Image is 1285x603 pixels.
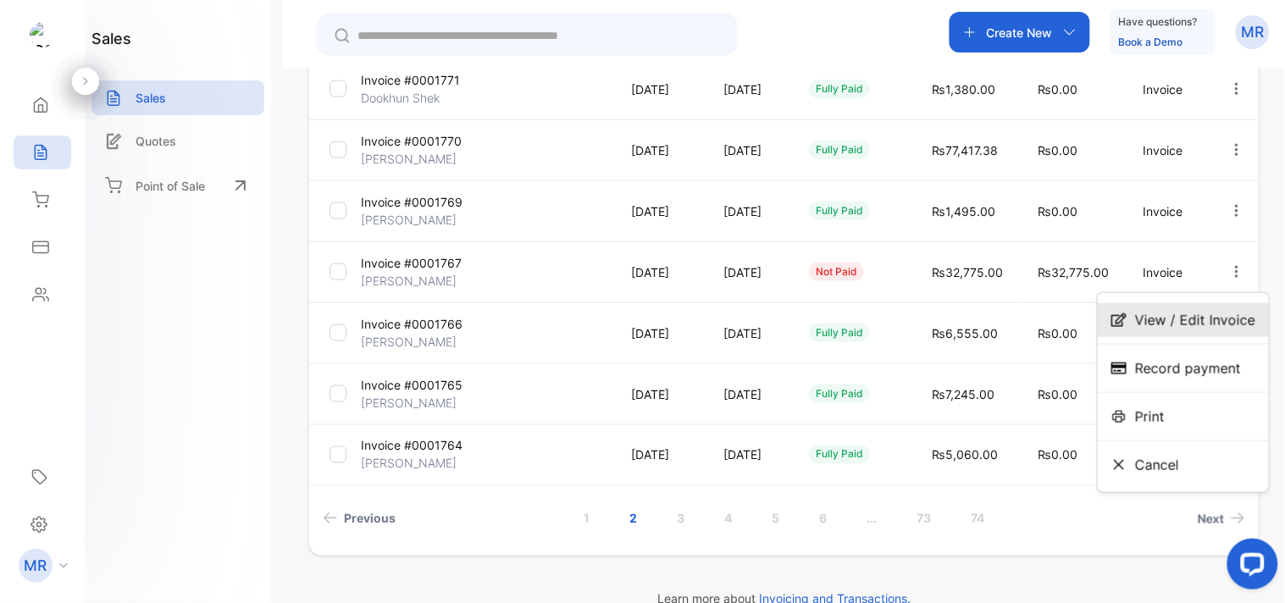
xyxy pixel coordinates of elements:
[723,141,774,159] p: [DATE]
[1214,532,1285,603] iframe: LiveChat chat widget
[361,376,462,394] p: Invoice #0001765
[723,385,774,403] p: [DATE]
[1191,503,1252,534] a: Next page
[809,324,870,342] div: fully paid
[1144,141,1194,159] p: Invoice
[932,143,998,158] span: ₨77,417.38
[609,503,657,534] a: Page 2 is your current page
[1135,407,1165,427] span: Print
[1038,204,1077,219] span: ₨0.00
[91,27,131,50] h1: sales
[1038,82,1077,97] span: ₨0.00
[809,263,864,281] div: not paid
[361,150,457,168] p: [PERSON_NAME]
[631,263,689,281] p: [DATE]
[846,503,897,534] a: Jump forward
[30,22,55,47] img: logo
[809,80,870,98] div: fully paid
[631,80,689,98] p: [DATE]
[1038,265,1109,279] span: ₨32,775.00
[1119,36,1183,48] a: Book a Demo
[932,326,998,340] span: ₨6,555.00
[309,503,1259,534] ul: Pagination
[1135,358,1241,379] span: Record payment
[361,437,462,455] p: Invoice #0001764
[631,202,689,220] p: [DATE]
[1038,387,1077,401] span: ₨0.00
[25,555,47,577] p: MR
[316,503,402,534] a: Previous page
[932,265,1003,279] span: ₨32,775.00
[361,455,457,473] p: [PERSON_NAME]
[361,333,457,351] p: [PERSON_NAME]
[344,510,396,528] span: Previous
[950,12,1090,53] button: Create New
[809,141,870,159] div: fully paid
[950,503,1005,534] a: Page 74
[723,263,774,281] p: [DATE]
[723,202,774,220] p: [DATE]
[361,254,462,272] p: Invoice #0001767
[563,503,610,534] a: Page 1
[723,80,774,98] p: [DATE]
[361,272,457,290] p: [PERSON_NAME]
[1242,21,1265,43] p: MR
[987,24,1053,41] p: Create New
[136,177,205,195] p: Point of Sale
[631,324,689,342] p: [DATE]
[361,211,457,229] p: [PERSON_NAME]
[932,448,998,462] span: ₨5,060.00
[136,132,176,150] p: Quotes
[361,89,444,107] p: Dookhun Shek
[361,315,462,333] p: Invoice #0001766
[1038,448,1077,462] span: ₨0.00
[361,71,460,89] p: Invoice #0001771
[1135,455,1179,475] span: Cancel
[91,80,264,115] a: Sales
[704,503,752,534] a: Page 4
[723,324,774,342] p: [DATE]
[1038,143,1077,158] span: ₨0.00
[1144,202,1194,220] p: Invoice
[1236,12,1270,53] button: MR
[1119,14,1198,30] p: Have questions?
[932,387,994,401] span: ₨7,245.00
[1144,263,1194,281] p: Invoice
[91,167,264,204] a: Point of Sale
[799,503,847,534] a: Page 6
[1135,310,1255,330] span: View / Edit Invoice
[91,124,264,158] a: Quotes
[361,132,462,150] p: Invoice #0001770
[932,204,995,219] span: ₨1,495.00
[361,193,462,211] p: Invoice #0001769
[1038,326,1077,340] span: ₨0.00
[723,446,774,464] p: [DATE]
[631,446,689,464] p: [DATE]
[932,82,995,97] span: ₨1,380.00
[1198,510,1224,528] span: Next
[656,503,705,534] a: Page 3
[896,503,951,534] a: Page 73
[1144,80,1194,98] p: Invoice
[361,394,457,412] p: [PERSON_NAME]
[809,202,870,220] div: fully paid
[809,445,870,464] div: fully paid
[631,385,689,403] p: [DATE]
[809,384,870,403] div: fully paid
[751,503,800,534] a: Page 5
[136,89,166,107] p: Sales
[631,141,689,159] p: [DATE]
